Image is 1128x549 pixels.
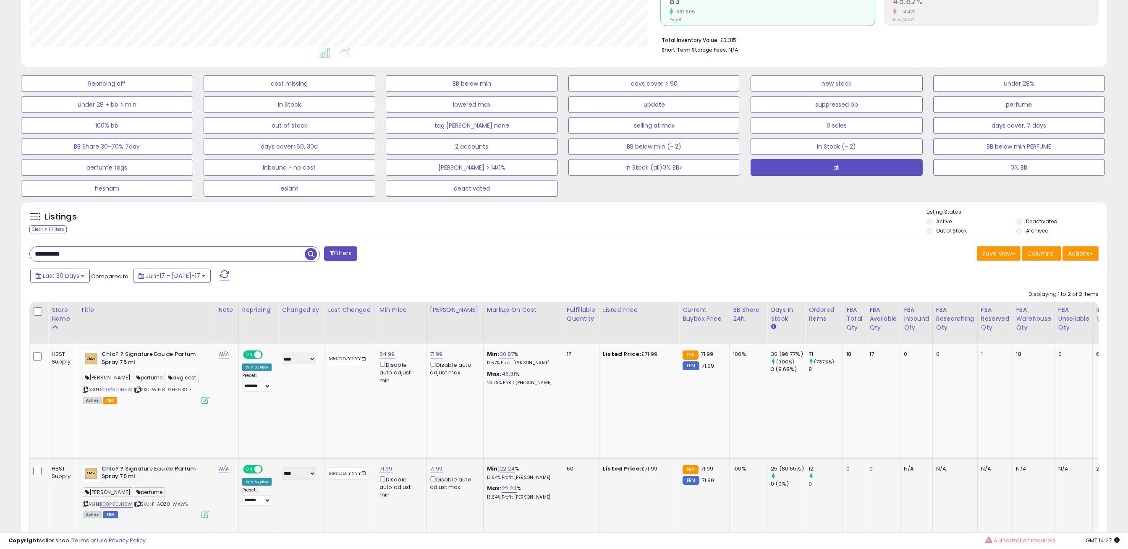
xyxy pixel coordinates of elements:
[936,465,971,473] div: N/A
[1026,218,1057,225] label: Deactivated
[981,350,1006,358] div: 1
[83,350,99,367] img: 31Zis2iDRoS._SL40_.jpg
[751,117,923,134] button: 0 sales
[733,306,764,323] div: BB Share 24h.
[487,360,557,366] p: 17.57% Profit [PERSON_NAME]
[683,465,698,474] small: FBA
[487,465,500,473] b: Min:
[204,75,376,92] button: cost missing
[204,180,376,197] button: eslam
[21,138,193,155] button: BB Share 30-70% 7day
[204,96,376,113] button: In Stock
[771,350,805,358] div: 30 (96.77%)
[1016,306,1051,332] div: FBA Warehouse Qty
[487,484,502,492] b: Max:
[771,306,801,323] div: Days In Stock
[100,386,133,393] a: B00P80JN8W
[771,323,776,331] small: Days In Stock.
[83,465,209,518] div: ASIN:
[809,350,843,358] div: 71
[134,373,165,382] span: perfume
[133,269,211,283] button: Jun-17 - [DATE]-17
[134,487,165,497] span: perfume
[219,465,229,473] a: N/A
[52,306,73,323] div: Store Name
[893,17,915,22] small: Prev: 53.57%
[430,465,443,473] a: 71.99
[487,370,502,378] b: Max:
[869,465,894,473] div: 0
[134,386,191,393] span: | SKU: W4-8DYH-6BGD
[981,465,1006,473] div: N/A
[603,350,673,358] div: £71.99
[502,484,517,493] a: 22.24
[771,480,805,488] div: 0 (0%)
[102,350,204,368] b: Chlo? ? Signature Eau de Parfum Spray 75 ml
[72,536,107,544] a: Terms of Use
[701,350,714,358] span: 71.99
[567,306,596,323] div: Fulfillable Quantity
[814,358,834,365] small: (787.5%)
[933,138,1105,155] button: BB below min PERFUME
[379,350,395,358] a: 64.99
[204,117,376,134] button: out of stock
[242,363,272,371] div: Win BuyBox
[1022,246,1061,261] button: Columns
[567,465,593,473] div: 60
[83,465,99,482] img: 31Zis2iDRoS._SL40_.jpg
[83,350,209,403] div: ASIN:
[430,306,480,314] div: [PERSON_NAME]
[846,306,862,332] div: FBA Total Qty
[487,494,557,500] p: 13.64% Profit [PERSON_NAME]
[981,306,1009,332] div: FBA Reserved Qty
[134,501,188,507] span: | SKU: I1-AOZ0-WAWS
[936,350,971,358] div: 0
[386,117,558,134] button: tag [PERSON_NAME] none
[379,465,393,473] a: 71.99
[103,511,118,518] span: FBM
[483,302,563,344] th: The percentage added to the cost of goods (COGS) that forms the calculator for Min & Max prices.
[379,360,420,384] div: Disable auto adjust min
[683,361,699,370] small: FBM
[670,17,681,22] small: Prev: 8
[487,475,557,481] p: 13.64% Profit [PERSON_NAME]
[21,75,193,92] button: Repricing off
[1016,350,1048,358] div: 18
[1058,306,1089,332] div: FBA Unsellable Qty
[502,370,516,378] a: 46.31
[386,159,558,176] button: [PERSON_NAME] > 140%
[683,350,698,360] small: FBA
[204,138,376,155] button: days cover>60, 30d
[897,9,916,15] small: -14.47%
[487,370,557,386] div: %
[386,75,558,92] button: BB below min
[904,350,926,358] div: 0
[109,536,146,544] a: Privacy Policy
[102,465,204,483] b: Chlo? ? Signature Eau de Parfum Spray 75 ml
[567,350,593,358] div: 17
[603,306,675,314] div: Listed Price
[43,272,79,280] span: Last 30 Days
[683,476,699,485] small: FBM
[219,306,235,314] div: Note
[487,350,500,358] b: Min:
[933,96,1105,113] button: perfume
[846,350,859,358] div: 18
[8,536,39,544] strong: Copyright
[1026,227,1049,234] label: Archived
[103,397,118,404] span: FBA
[166,373,199,382] span: avg cost
[244,465,254,473] span: ON
[21,180,193,197] button: hesham
[386,96,558,113] button: lowered max
[487,380,557,386] p: 23.79% Profit [PERSON_NAME]
[977,246,1021,261] button: Save View
[1096,350,1118,358] div: 665.82
[83,487,133,497] span: [PERSON_NAME]
[568,75,741,92] button: days cover > 90
[278,302,325,344] th: CSV column name: cust_attr_2_Changed by
[662,46,727,53] b: Short Term Storage Fees:
[809,306,839,323] div: Ordered Items
[568,138,741,155] button: BB below min (- 2)
[83,397,102,404] span: All listings currently available for purchase on Amazon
